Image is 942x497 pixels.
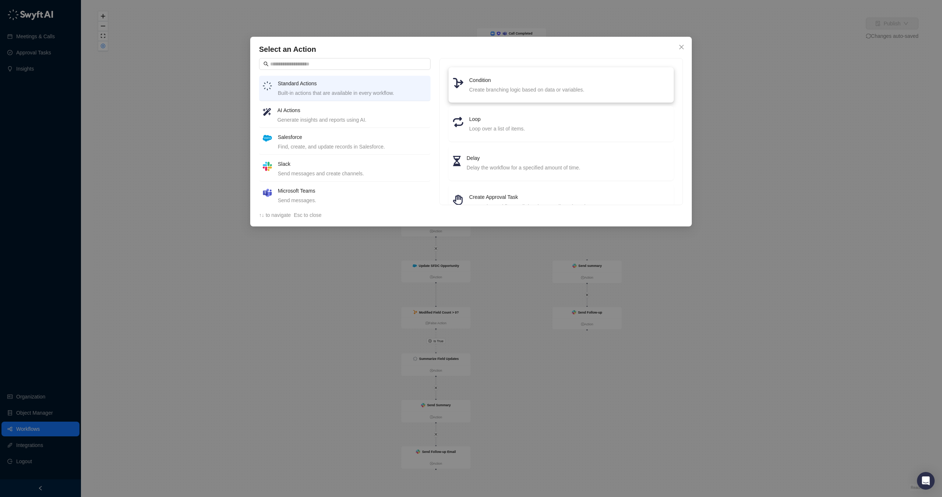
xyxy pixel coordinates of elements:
img: logo-small-inverted-DW8HDUn_.png [263,81,272,90]
h4: Select an Action [259,44,683,54]
div: Open Intercom Messenger [917,472,935,490]
div: Send messages. [278,196,427,204]
div: Pause the workflow until data is manually reviewed. [469,203,669,211]
h4: Create Approval Task [469,193,669,201]
h4: Condition [469,76,669,84]
h4: Loop [469,115,669,123]
div: Send messages and create channels. [278,169,427,178]
span: Esc to close [294,212,321,218]
h4: Standard Actions [278,79,427,87]
h4: Slack [278,160,427,168]
div: Delay the workflow for a specified amount of time. [467,164,669,172]
button: Close [676,41,687,53]
h4: Delay [467,154,669,162]
h4: Salesforce [278,133,427,141]
img: slack-Cn3INd-T.png [263,162,272,171]
span: close [679,44,684,50]
div: Find, create, and update records in Salesforce. [278,143,427,151]
img: microsoft-teams-BZ5xE2bQ.png [263,189,272,197]
div: Loop over a list of items. [469,125,669,133]
h4: AI Actions [277,106,427,114]
div: Create branching logic based on data or variables. [469,86,669,94]
div: Generate insights and reports using AI. [277,116,427,124]
h4: Microsoft Teams [278,187,427,195]
span: ↑↓ to navigate [259,212,291,218]
div: Built-in actions that are available in every workflow. [278,89,427,97]
span: search [263,61,269,67]
img: salesforce-ChMvK6Xa.png [263,135,272,142]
